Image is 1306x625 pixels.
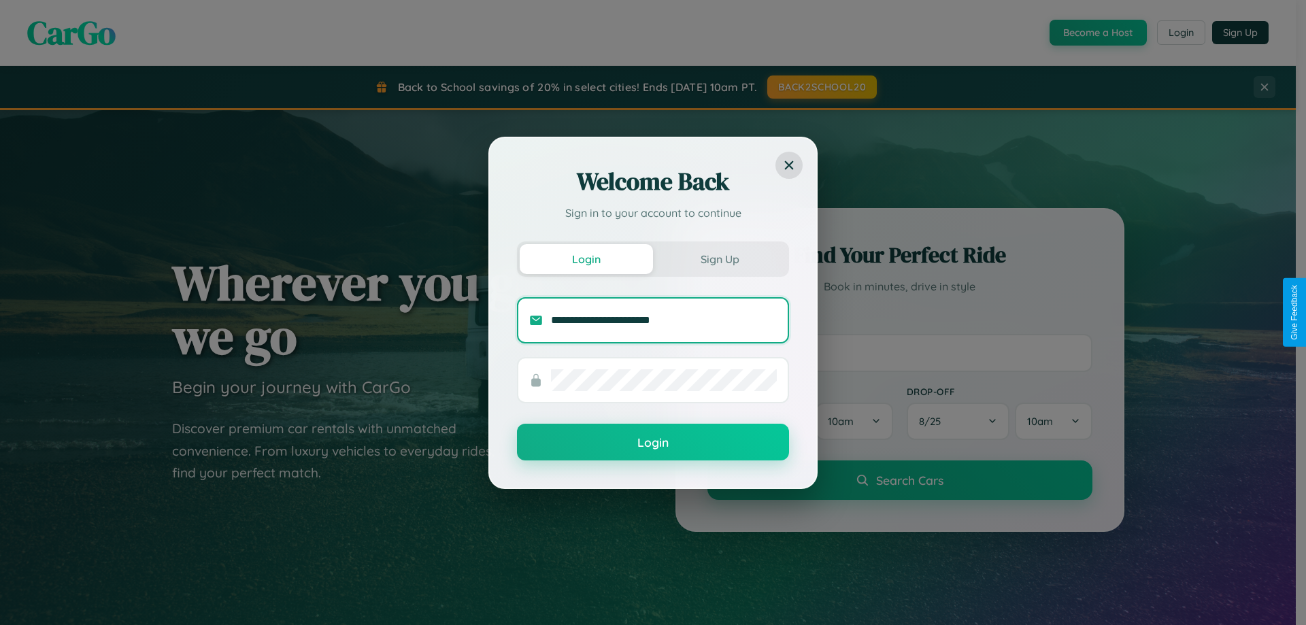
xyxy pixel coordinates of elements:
[653,244,786,274] button: Sign Up
[517,165,789,198] h2: Welcome Back
[517,424,789,460] button: Login
[1290,285,1299,340] div: Give Feedback
[520,244,653,274] button: Login
[517,205,789,221] p: Sign in to your account to continue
